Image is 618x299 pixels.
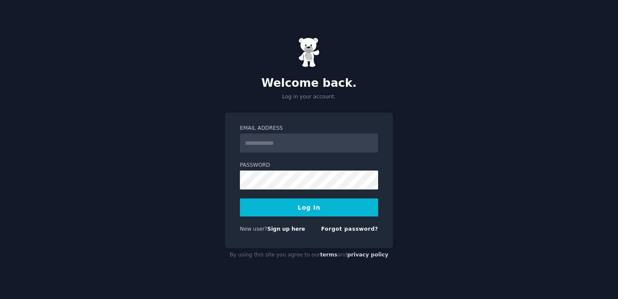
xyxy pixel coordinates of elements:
[240,162,378,169] label: Password
[267,226,305,232] a: Sign up here
[240,198,378,217] button: Log In
[298,37,320,67] img: Gummy Bear
[225,93,393,101] p: Log in your account.
[320,252,337,258] a: terms
[240,125,378,132] label: Email Address
[240,226,267,232] span: New user?
[347,252,388,258] a: privacy policy
[225,76,393,90] h2: Welcome back.
[321,226,378,232] a: Forgot password?
[225,248,393,262] div: By using this site you agree to our and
